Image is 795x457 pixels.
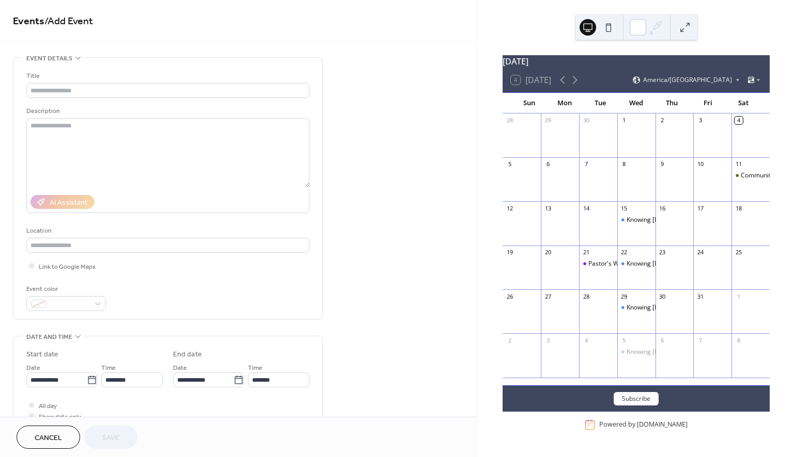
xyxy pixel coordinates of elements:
div: Knowing [DEMOGRAPHIC_DATA]'s Voice Study [627,216,760,224]
div: 9 [659,160,666,168]
div: 29 [544,117,552,124]
div: 21 [582,249,590,256]
span: Link to Google Maps [39,262,96,272]
span: Time [101,363,116,373]
a: Events [13,11,44,31]
div: 27 [544,292,552,300]
div: 24 [696,249,704,256]
span: Time [248,363,262,373]
div: 3 [696,117,704,124]
div: 13 [544,204,552,212]
div: 28 [582,292,590,300]
div: Pastor's Wives Gathering [579,259,617,268]
span: America/[GEOGRAPHIC_DATA] [643,77,732,83]
div: End date [173,349,202,360]
div: 14 [582,204,590,212]
div: 10 [696,160,704,168]
div: 1 [620,117,628,124]
div: Mon [547,93,583,113]
div: 22 [620,249,628,256]
div: Powered by [599,420,688,429]
div: 11 [735,160,742,168]
div: Sun [511,93,547,113]
div: Thu [654,93,690,113]
div: Sat [726,93,761,113]
span: All day [39,401,57,412]
div: 6 [544,160,552,168]
div: 31 [696,292,704,300]
div: 8 [735,336,742,344]
div: Knowing [DEMOGRAPHIC_DATA]'s Voice Study [627,303,760,312]
button: Cancel [17,426,80,449]
div: 5 [506,160,513,168]
div: 23 [659,249,666,256]
div: 12 [506,204,513,212]
div: Description [26,106,307,117]
div: 16 [659,204,666,212]
div: Location [26,225,307,236]
div: 7 [696,336,704,344]
div: 2 [659,117,666,124]
div: 19 [506,249,513,256]
div: 4 [735,117,742,124]
div: 8 [620,160,628,168]
button: Subscribe [614,392,659,405]
a: [DOMAIN_NAME] [637,420,688,429]
div: Knowing [DEMOGRAPHIC_DATA]'s Voice Study [627,348,760,356]
span: Show date only [39,412,81,422]
div: 30 [659,292,666,300]
span: Event details [26,53,72,64]
div: Community Worship [731,171,770,180]
div: 4 [582,336,590,344]
div: 17 [696,204,704,212]
span: Date [26,363,40,373]
div: Pastor's Wives Gathering [588,259,661,268]
div: 20 [544,249,552,256]
div: Tue [583,93,618,113]
span: / Add Event [44,11,93,31]
div: 5 [620,336,628,344]
div: Knowing God's Voice Study [617,259,656,268]
div: Event color [26,284,104,295]
div: 6 [659,336,666,344]
div: 3 [544,336,552,344]
div: [DATE] [503,55,770,68]
span: Date and time [26,332,72,342]
div: 2 [506,336,513,344]
div: 30 [582,117,590,124]
div: 1 [735,292,742,300]
div: Fri [690,93,726,113]
div: 29 [620,292,628,300]
div: Knowing God's Voice Study [617,348,656,356]
div: Knowing God's Voice Study [617,216,656,224]
div: Start date [26,349,58,360]
span: Date [173,363,187,373]
div: Knowing God's Voice Study [617,303,656,312]
div: Title [26,71,307,81]
div: 25 [735,249,742,256]
div: 28 [506,117,513,124]
div: Knowing [DEMOGRAPHIC_DATA]'s Voice Study [627,259,760,268]
div: 18 [735,204,742,212]
span: Cancel [35,433,62,444]
div: 15 [620,204,628,212]
div: 7 [582,160,590,168]
div: Wed [618,93,654,113]
div: 26 [506,292,513,300]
